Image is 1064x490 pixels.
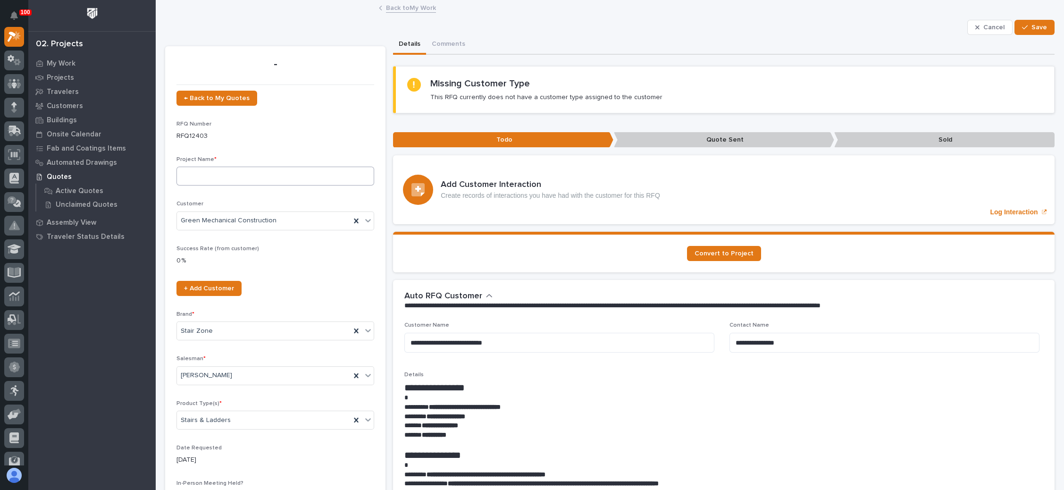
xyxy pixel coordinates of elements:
[28,215,156,229] a: Assembly View
[28,113,156,127] a: Buildings
[687,246,761,261] a: Convert to Project
[990,208,1038,216] p: Log Interaction
[176,91,257,106] a: ← Back to My Quotes
[176,481,243,486] span: In-Person Meeting Held?
[181,326,213,336] span: Stair Zone
[441,192,660,200] p: Create records of interactions you have had with the customer for this RFQ
[614,132,834,148] p: Quote Sent
[176,356,206,362] span: Salesman
[176,131,374,141] p: RFQ12403
[47,116,77,125] p: Buildings
[47,144,126,153] p: Fab and Coatings Items
[404,322,449,328] span: Customer Name
[36,184,156,197] a: Active Quotes
[47,59,75,68] p: My Work
[28,56,156,70] a: My Work
[1031,23,1047,32] span: Save
[441,180,660,190] h3: Add Customer Interaction
[404,372,424,378] span: Details
[36,39,83,50] div: 02. Projects
[181,371,232,380] span: [PERSON_NAME]
[176,455,374,465] p: [DATE]
[28,127,156,141] a: Onsite Calendar
[28,84,156,99] a: Travelers
[1014,20,1055,35] button: Save
[176,246,259,252] span: Success Rate (from customer)
[393,132,613,148] p: Todo
[21,9,30,16] p: 100
[47,233,125,241] p: Traveler Status Details
[12,11,24,26] div: Notifications100
[28,99,156,113] a: Customers
[176,121,211,127] span: RFQ Number
[47,88,79,96] p: Travelers
[28,169,156,184] a: Quotes
[28,141,156,155] a: Fab and Coatings Items
[28,155,156,169] a: Automated Drawings
[184,95,250,101] span: ← Back to My Quotes
[56,187,103,195] p: Active Quotes
[28,229,156,244] a: Traveler Status Details
[47,219,96,227] p: Assembly View
[176,445,222,451] span: Date Requested
[4,465,24,485] button: users-avatar
[47,173,72,181] p: Quotes
[176,401,222,406] span: Product Type(s)
[695,250,754,257] span: Convert to Project
[4,6,24,25] button: Notifications
[393,35,426,55] button: Details
[176,157,217,162] span: Project Name
[28,70,156,84] a: Projects
[834,132,1055,148] p: Sold
[184,285,234,292] span: + Add Customer
[47,74,74,82] p: Projects
[176,312,194,317] span: Brand
[404,291,482,302] h2: Auto RFQ Customer
[430,93,662,101] p: This RFQ currently does not have a customer type assigned to the customer
[967,20,1013,35] button: Cancel
[176,201,203,207] span: Customer
[426,35,471,55] button: Comments
[386,2,436,13] a: Back toMy Work
[404,291,493,302] button: Auto RFQ Customer
[176,256,374,266] p: 0 %
[176,281,242,296] a: + Add Customer
[983,23,1005,32] span: Cancel
[430,78,530,89] h2: Missing Customer Type
[47,159,117,167] p: Automated Drawings
[393,155,1055,224] a: Log Interaction
[84,5,101,22] img: Workspace Logo
[181,216,276,226] span: Green Mechanical Construction
[729,322,769,328] span: Contact Name
[181,415,231,425] span: Stairs & Ladders
[176,58,374,71] p: -
[36,198,156,211] a: Unclaimed Quotes
[56,201,117,209] p: Unclaimed Quotes
[47,102,83,110] p: Customers
[47,130,101,139] p: Onsite Calendar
